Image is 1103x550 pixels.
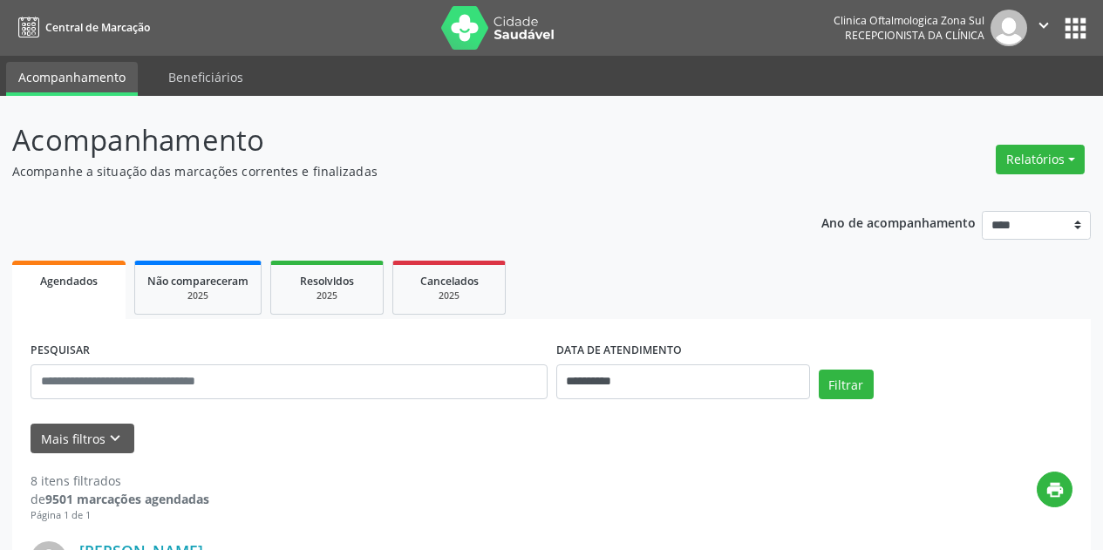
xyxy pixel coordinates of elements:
span: Cancelados [420,274,479,289]
span: Agendados [40,274,98,289]
p: Acompanhamento [12,119,767,162]
img: img [991,10,1027,46]
p: Ano de acompanhamento [821,211,976,233]
span: Central de Marcação [45,20,150,35]
button: Filtrar [819,370,874,399]
a: Central de Marcação [12,13,150,42]
a: Beneficiários [156,62,255,92]
span: Resolvidos [300,274,354,289]
div: 2025 [405,289,493,302]
button: Relatórios [996,145,1085,174]
label: PESQUISAR [31,337,90,364]
p: Acompanhe a situação das marcações correntes e finalizadas [12,162,767,180]
button:  [1027,10,1060,46]
div: 2025 [147,289,249,302]
label: DATA DE ATENDIMENTO [556,337,682,364]
button: print [1037,472,1072,507]
strong: 9501 marcações agendadas [45,491,209,507]
div: 8 itens filtrados [31,472,209,490]
div: de [31,490,209,508]
span: Não compareceram [147,274,249,289]
span: Recepcionista da clínica [845,28,984,43]
button: Mais filtroskeyboard_arrow_down [31,424,134,454]
div: Página 1 de 1 [31,508,209,523]
i: keyboard_arrow_down [106,429,125,448]
button: apps [1060,13,1091,44]
div: 2025 [283,289,371,302]
div: Clinica Oftalmologica Zona Sul [834,13,984,28]
i:  [1034,16,1053,35]
i: print [1045,480,1065,499]
a: Acompanhamento [6,62,138,96]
